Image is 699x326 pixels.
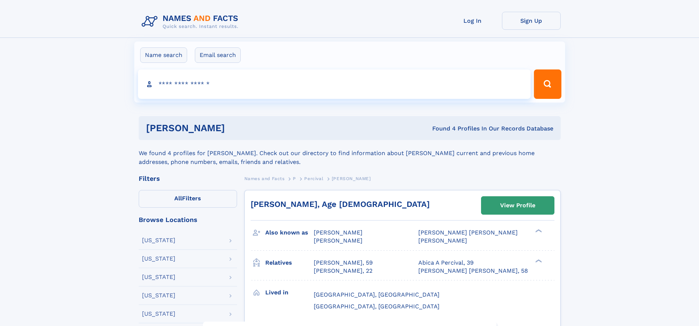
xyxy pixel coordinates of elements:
[265,226,314,239] h3: Also known as
[139,190,237,208] label: Filters
[142,274,175,280] div: [US_STATE]
[142,237,175,243] div: [US_STATE]
[314,291,440,298] span: [GEOGRAPHIC_DATA], [GEOGRAPHIC_DATA]
[139,140,561,166] div: We found 4 profiles for [PERSON_NAME]. Check out our directory to find information about [PERSON_...
[138,69,531,99] input: search input
[534,258,542,263] div: ❯
[418,259,474,267] a: Abica A Percival, 39
[534,229,542,233] div: ❯
[418,267,528,275] a: [PERSON_NAME] [PERSON_NAME], 58
[500,197,535,214] div: View Profile
[332,176,371,181] span: [PERSON_NAME]
[304,176,323,181] span: Percival
[195,47,241,63] label: Email search
[534,69,561,99] button: Search Button
[293,174,296,183] a: P
[251,200,430,209] a: [PERSON_NAME], Age [DEMOGRAPHIC_DATA]
[174,195,182,202] span: All
[481,197,554,214] a: View Profile
[244,174,285,183] a: Names and Facts
[293,176,296,181] span: P
[418,237,467,244] span: [PERSON_NAME]
[146,123,329,133] h1: [PERSON_NAME]
[142,256,175,262] div: [US_STATE]
[502,12,561,30] a: Sign Up
[139,175,237,182] div: Filters
[142,293,175,298] div: [US_STATE]
[418,229,518,236] span: [PERSON_NAME] [PERSON_NAME]
[140,47,187,63] label: Name search
[314,237,363,244] span: [PERSON_NAME]
[314,267,372,275] a: [PERSON_NAME], 22
[314,259,373,267] a: [PERSON_NAME], 59
[314,303,440,310] span: [GEOGRAPHIC_DATA], [GEOGRAPHIC_DATA]
[139,12,244,32] img: Logo Names and Facts
[139,216,237,223] div: Browse Locations
[443,12,502,30] a: Log In
[265,257,314,269] h3: Relatives
[304,174,323,183] a: Percival
[314,229,363,236] span: [PERSON_NAME]
[142,311,175,317] div: [US_STATE]
[328,125,553,133] div: Found 4 Profiles In Our Records Database
[265,286,314,299] h3: Lived in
